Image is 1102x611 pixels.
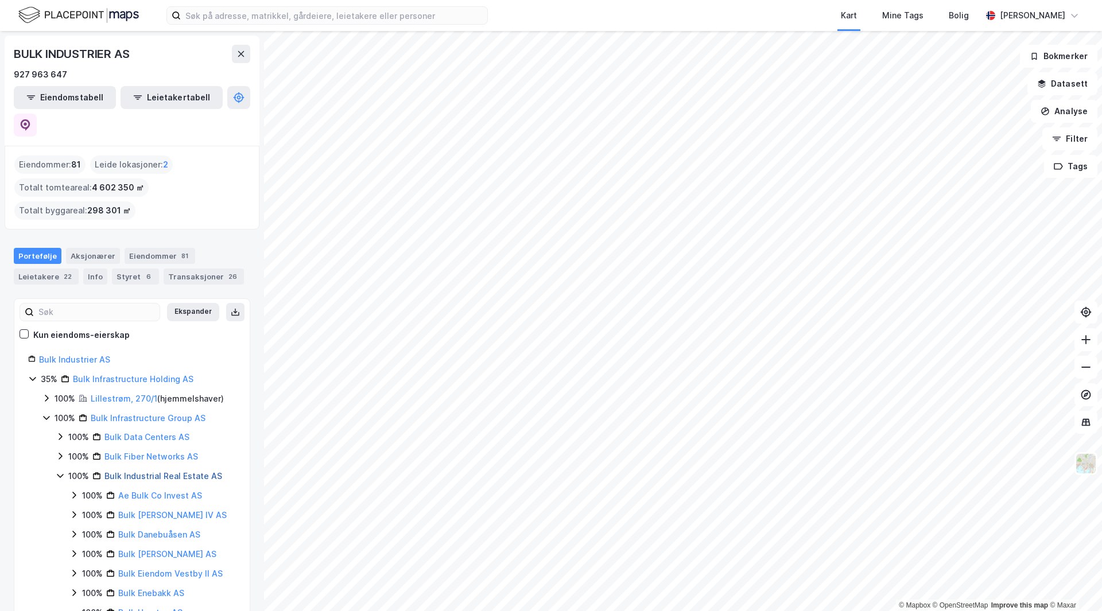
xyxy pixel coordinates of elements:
button: Ekspander [167,303,219,321]
button: Bokmerker [1020,45,1097,68]
a: Bulk [PERSON_NAME] AS [118,549,216,559]
div: 6 [143,271,154,282]
a: Bulk [PERSON_NAME] IV AS [118,510,227,520]
div: Mine Tags [882,9,923,22]
input: Søk [34,303,160,321]
a: Bulk Infrastructure Group AS [91,413,205,423]
a: Bulk Eiendom Vestby II AS [118,569,223,578]
a: Bulk Industrier AS [39,355,110,364]
a: Bulk Industrial Real Estate AS [104,471,222,481]
div: 81 [179,250,191,262]
button: Leietakertabell [121,86,223,109]
div: Portefølje [14,248,61,264]
div: Styret [112,268,159,285]
span: 2 [163,158,168,172]
div: 100% [55,392,75,406]
span: 298 301 ㎡ [87,204,131,217]
button: Analyse [1031,100,1097,123]
button: Datasett [1027,72,1097,95]
div: 35% [41,372,57,386]
div: Leide lokasjoner : [90,155,173,174]
div: 100% [68,430,89,444]
div: ( hjemmelshaver ) [91,392,224,406]
a: Bulk Fiber Networks AS [104,452,198,461]
button: Filter [1042,127,1097,150]
button: Tags [1044,155,1097,178]
span: 81 [71,158,81,172]
div: 22 [61,271,74,282]
div: 100% [55,411,75,425]
div: 26 [226,271,239,282]
div: 100% [82,586,103,600]
div: 100% [82,567,103,581]
div: Info [83,268,107,285]
div: Leietakere [14,268,79,285]
a: Bulk Danebuåsen AS [118,530,200,539]
div: 100% [82,547,103,561]
input: Søk på adresse, matrikkel, gårdeiere, leietakere eller personer [181,7,487,24]
div: 927 963 647 [14,68,67,81]
a: Bulk Infrastructure Holding AS [73,374,193,384]
div: Kart [841,9,857,22]
div: [PERSON_NAME] [1000,9,1065,22]
div: Kun eiendoms-eierskap [33,328,130,342]
div: BULK INDUSTRIER AS [14,45,131,63]
a: Mapbox [899,601,930,609]
div: Totalt byggareal : [14,201,135,220]
span: 4 602 350 ㎡ [92,181,144,194]
a: Improve this map [991,601,1048,609]
div: Bolig [949,9,969,22]
img: logo.f888ab2527a4732fd821a326f86c7f29.svg [18,5,139,25]
div: 100% [82,528,103,542]
a: Ae Bulk Co Invest AS [118,491,202,500]
div: Eiendommer : [14,155,86,174]
a: Lillestrøm, 270/1 [91,394,157,403]
iframe: Chat Widget [1045,556,1102,611]
div: 100% [68,469,89,483]
button: Eiendomstabell [14,86,116,109]
img: Z [1075,453,1097,474]
div: 100% [68,450,89,464]
a: Bulk Enebakk AS [118,588,184,598]
div: Transaksjoner [164,268,244,285]
a: Bulk Data Centers AS [104,432,189,442]
div: Aksjonærer [66,248,120,264]
div: Totalt tomteareal : [14,178,149,197]
div: Eiendommer [125,248,195,264]
div: 100% [82,508,103,522]
div: 100% [82,489,103,503]
a: OpenStreetMap [933,601,988,609]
